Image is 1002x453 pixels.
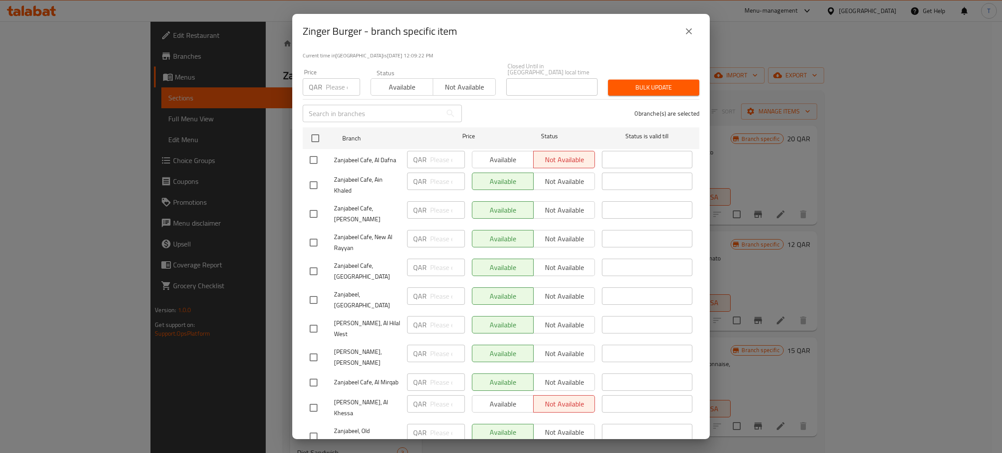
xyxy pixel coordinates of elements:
input: Please enter price [430,316,465,333]
button: close [678,21,699,42]
input: Please enter price [430,373,465,391]
input: Please enter price [430,345,465,362]
span: [PERSON_NAME], Al Hilal West [334,318,400,340]
span: Zanjabeel Cafe, [PERSON_NAME] [334,203,400,225]
input: Please enter price [430,151,465,168]
input: Please enter price [430,259,465,276]
span: Branch [342,133,433,144]
span: Not available [437,81,492,93]
p: QAR [309,82,322,92]
p: QAR [413,427,427,438]
span: Zanjabeel Cafe, New Al Rayyan [334,232,400,253]
span: Zanjabeel Cafe, Al Mirqab [334,377,400,388]
span: Zanjabeel, [GEOGRAPHIC_DATA] [334,289,400,311]
span: Zanjabeel, Old [PERSON_NAME] [334,426,400,447]
span: [PERSON_NAME], [PERSON_NAME] [334,346,400,368]
span: [PERSON_NAME], Al Khessa [334,397,400,419]
span: Bulk update [615,82,692,93]
span: Status [504,131,595,142]
p: QAR [413,262,427,273]
p: QAR [413,291,427,301]
span: Zanjabeel Cafe, [GEOGRAPHIC_DATA] [334,260,400,282]
input: Please enter price [326,78,360,96]
p: QAR [413,176,427,187]
input: Please enter price [430,201,465,219]
p: QAR [413,205,427,215]
span: Price [440,131,498,142]
h2: Zinger Burger - branch specific item [303,24,457,38]
span: Available [374,81,430,93]
p: QAR [413,348,427,359]
p: QAR [413,154,427,165]
p: QAR [413,233,427,244]
span: Zanjabeel Cafe, Al Dafna [334,155,400,166]
input: Please enter price [430,230,465,247]
p: QAR [413,399,427,409]
button: Not available [433,78,495,96]
input: Please enter price [430,424,465,441]
p: Current time in [GEOGRAPHIC_DATA] is [DATE] 12:09:22 PM [303,52,699,60]
input: Please enter price [430,287,465,305]
input: Please enter price [430,173,465,190]
p: QAR [413,377,427,387]
button: Available [371,78,433,96]
span: Zanjabeel Cafe, Ain Khaled [334,174,400,196]
span: Status is valid till [602,131,692,142]
p: QAR [413,320,427,330]
input: Search in branches [303,105,442,122]
button: Bulk update [608,80,699,96]
p: 0 branche(s) are selected [635,109,699,118]
input: Please enter price [430,395,465,413]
